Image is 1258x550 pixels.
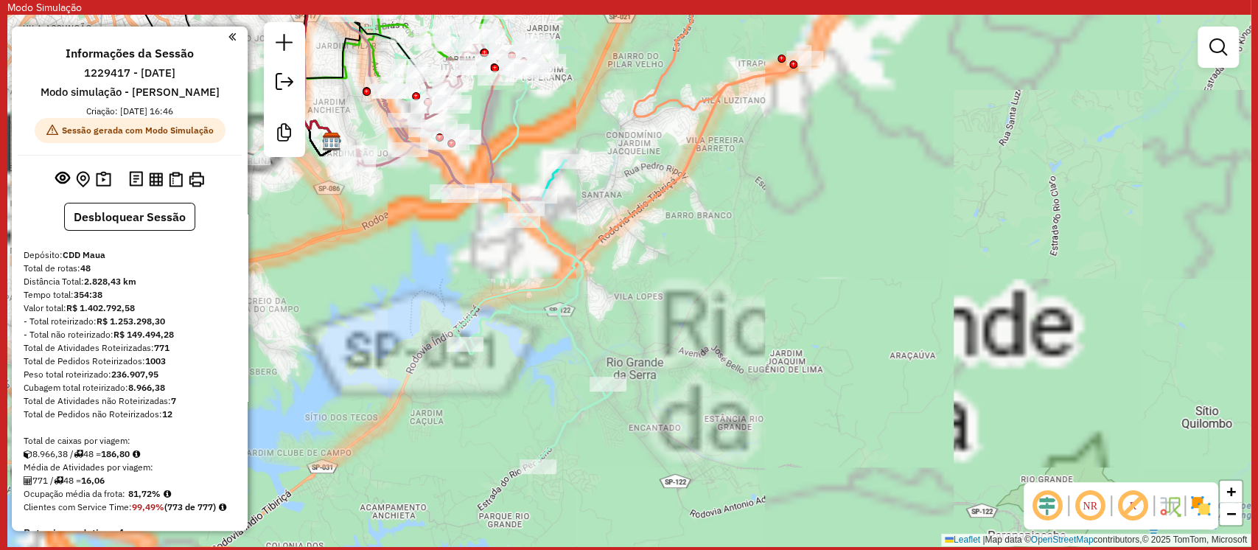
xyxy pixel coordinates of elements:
div: Total de Pedidos Roteirizados: [24,355,236,368]
span: Ocupação média da frota: [24,488,125,499]
span: + [1226,482,1236,501]
div: Cubagem total roteirizado: [24,381,236,394]
i: Total de rotas [54,476,63,485]
em: Média calculada utilizando a maior ocupação (%Peso ou %Cubagem) de cada rota da sessão. Rotas cro... [164,490,171,498]
a: Exportar sessão [270,67,299,100]
a: Exibir filtros [1203,32,1233,62]
button: Logs desbloquear sessão [126,168,146,191]
button: Imprimir Rotas [186,169,207,190]
span: Exibir rótulo [1115,488,1150,523]
a: Nova sessão e pesquisa [270,28,299,61]
strong: 99,49% [132,501,164,512]
div: Depósito: [24,248,236,262]
div: - Total roteirizado: [24,315,236,328]
button: Exibir sessão original [52,167,73,191]
strong: 48 [80,262,91,274]
a: Criar modelo [270,118,299,151]
strong: 771 [154,342,170,353]
div: Total de Atividades Roteirizadas: [24,341,236,355]
button: Painel de Sugestão [93,168,114,191]
a: Zoom out [1220,503,1242,525]
strong: R$ 149.494,28 [113,329,174,340]
i: Total de Atividades [24,476,32,485]
strong: 16,06 [81,475,105,486]
div: - Total não roteirizado: [24,328,236,341]
div: Distância Total: [24,275,236,288]
h6: 1229417 - [DATE] [84,66,175,80]
div: Total de caixas por viagem: [24,434,236,448]
strong: 2.828,43 km [84,276,136,287]
strong: 354:38 [74,289,102,300]
strong: (773 de 777) [164,501,216,512]
a: Leaflet [945,535,980,545]
i: Total de rotas [74,450,83,459]
div: Média de Atividades por viagem: [24,461,236,474]
h6: Modo simulação - [PERSON_NAME] [41,86,220,99]
div: Total de Atividades não Roteirizadas: [24,394,236,408]
img: Exibir/Ocultar setores [1189,494,1212,518]
button: Desbloquear Sessão [64,203,195,231]
span: Ocultar deslocamento [1030,488,1065,523]
a: OpenStreetMap [1031,535,1094,545]
strong: 236.907,95 [111,369,158,380]
a: Zoom in [1220,481,1242,503]
div: 8.966,38 / 48 = [24,448,236,461]
strong: R$ 1.402.792,58 [66,302,135,313]
img: Fluxo de ruas [1158,494,1181,518]
strong: 186,80 [101,448,130,459]
div: Total de Pedidos não Roteirizados: [24,408,236,421]
strong: 4 [118,526,124,540]
a: Clique aqui para minimizar o painel [228,28,236,45]
div: 771 / 48 = [24,474,236,487]
span: Ocultar NR [1072,488,1108,523]
button: Visualizar Romaneio [166,169,186,190]
strong: R$ 1.253.298,30 [97,316,165,327]
h4: Rotas improdutivas: [24,527,236,540]
div: Map data © contributors,© 2025 TomTom, Microsoft [941,534,1251,546]
strong: 8.966,38 [128,382,165,393]
h4: Informações da Sessão [66,46,194,60]
span: − [1226,504,1236,523]
div: Peso total roteirizado: [24,368,236,381]
span: Sessão gerada com Modo Simulação [35,118,226,143]
em: Rotas cross docking consideradas [219,503,226,512]
strong: 1003 [145,355,166,366]
strong: 12 [162,408,172,420]
strong: 81,72% [128,488,161,499]
span: Clientes com Service Time: [24,501,132,512]
i: Cubagem total roteirizado [24,450,32,459]
div: Total de rotas: [24,262,236,275]
div: Valor total: [24,302,236,315]
div: Tempo total: [24,288,236,302]
span: | [982,535,985,545]
strong: 7 [171,395,176,406]
img: CDD Maua [322,132,341,151]
strong: CDD Maua [63,249,105,260]
div: Criação: [DATE] 16:46 [80,105,179,118]
button: Centralizar mapa no depósito ou ponto de apoio [73,168,93,191]
button: Visualizar relatório de Roteirização [146,169,166,189]
i: Meta Caixas/viagem: 171,40 Diferença: 15,40 [133,450,140,459]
